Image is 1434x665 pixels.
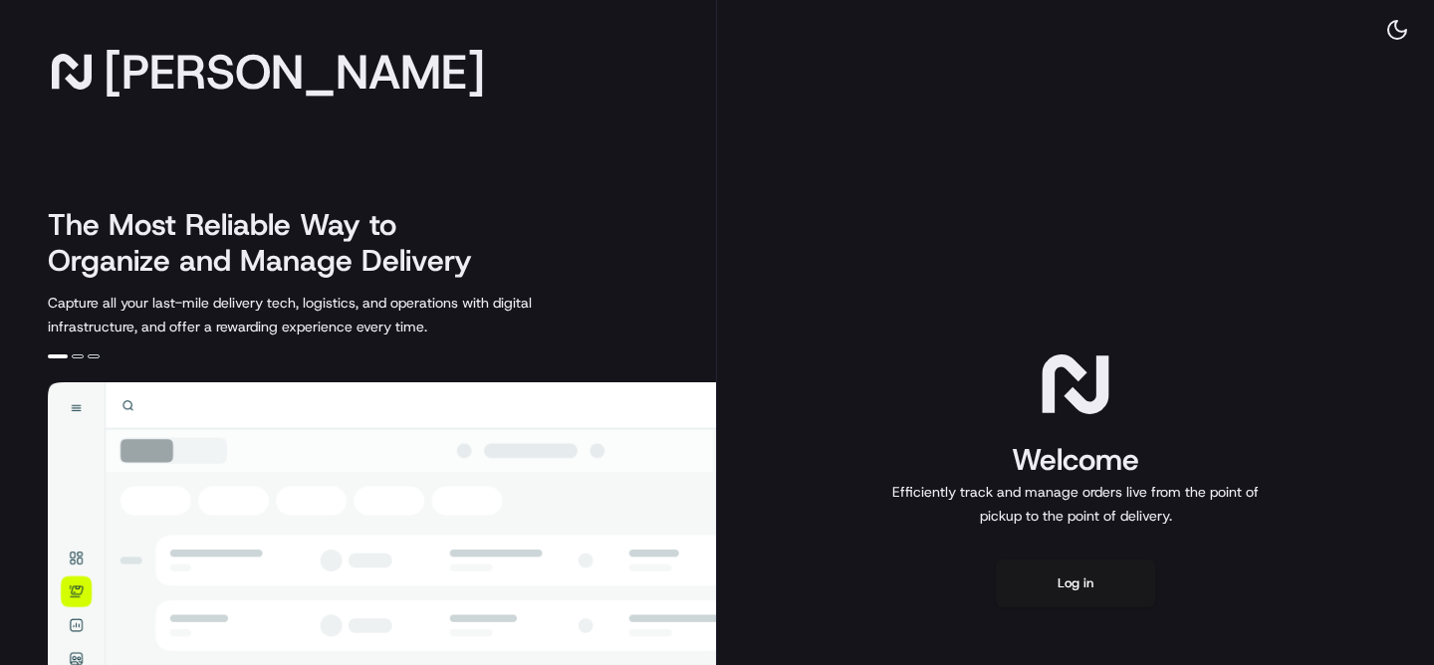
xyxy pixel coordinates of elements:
button: Log in [996,559,1155,607]
h1: Welcome [884,440,1267,480]
span: [PERSON_NAME] [104,52,485,92]
p: Efficiently track and manage orders live from the point of pickup to the point of delivery. [884,480,1267,528]
p: Capture all your last-mile delivery tech, logistics, and operations with digital infrastructure, ... [48,291,621,338]
h2: The Most Reliable Way to Organize and Manage Delivery [48,207,494,279]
